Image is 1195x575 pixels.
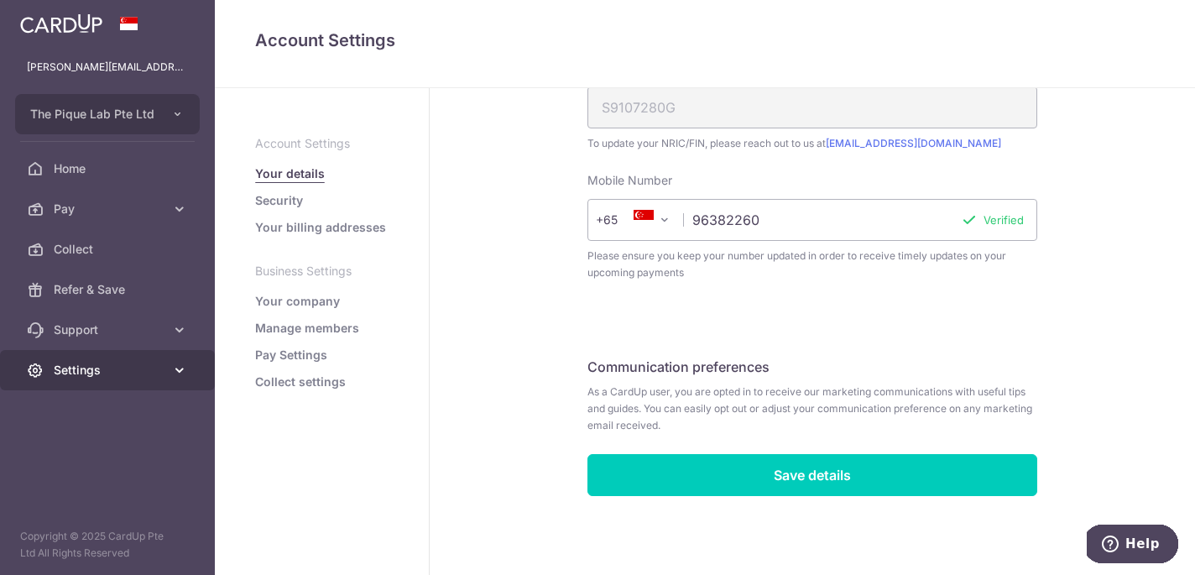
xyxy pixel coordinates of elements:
a: Your billing addresses [255,219,386,236]
span: Help [39,12,73,27]
button: The Pique Lab Pte Ltd [15,94,200,134]
span: Home [54,160,164,177]
p: [PERSON_NAME][EMAIL_ADDRESS][DOMAIN_NAME] [27,59,188,76]
iframe: Opens a widget where you can find more information [1087,525,1178,567]
a: Pay Settings [255,347,327,363]
a: Your details [255,165,325,182]
a: [EMAIL_ADDRESS][DOMAIN_NAME] [826,137,1001,149]
p: Account Settings [255,135,389,152]
span: Support [54,321,164,338]
span: +65 [596,210,641,230]
a: Manage members [255,320,359,337]
input: Save details [587,454,1037,496]
span: As a CardUp user, you are opted in to receive our marketing communications with useful tips and g... [587,384,1037,434]
span: +65 [601,210,641,230]
span: Settings [54,362,164,379]
span: Collect [54,241,164,258]
span: Refer & Save [54,281,164,298]
h4: Account Settings [255,27,1155,54]
span: Pay [54,201,164,217]
a: Security [255,192,303,209]
a: Collect settings [255,374,346,390]
span: The Pique Lab Pte Ltd [30,106,154,123]
a: Your company [255,293,340,310]
h5: Communication preferences [587,357,1037,377]
span: Please ensure you keep your number updated in order to receive timely updates on your upcoming pa... [587,248,1037,281]
p: Business Settings [255,263,389,280]
img: CardUp [20,13,102,34]
label: Mobile Number [587,172,672,189]
span: To update your NRIC/FIN, please reach out to us at [587,135,1037,152]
